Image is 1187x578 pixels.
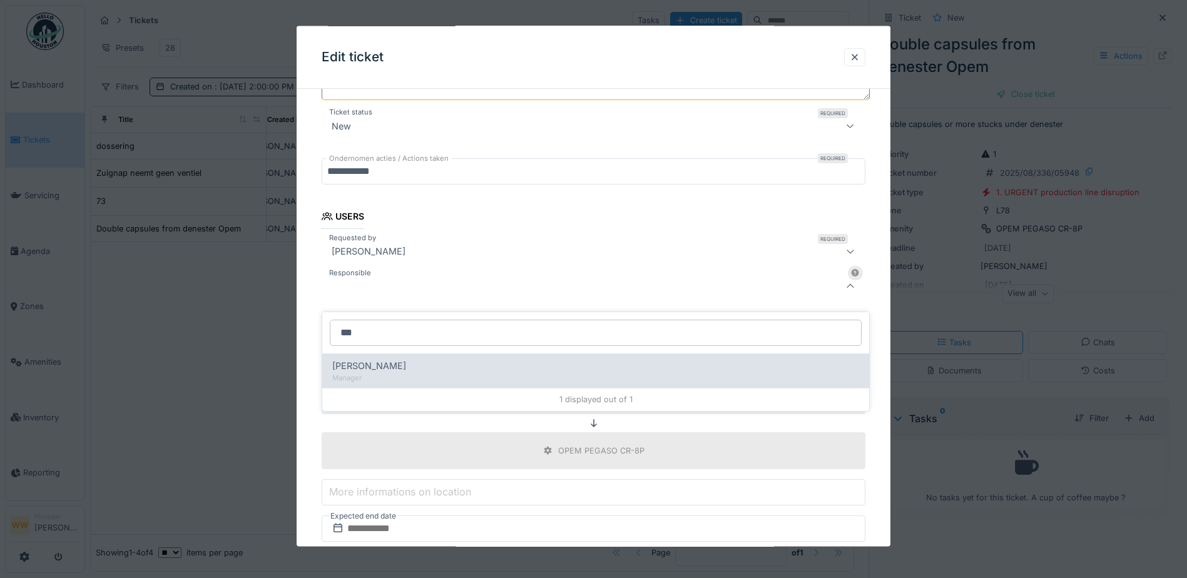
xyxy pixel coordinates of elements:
[329,509,397,523] label: Expected end date
[327,545,355,556] label: Priority
[322,49,384,65] h3: Edit ticket
[322,207,364,228] div: Users
[327,153,451,164] label: Ondernomen acties / Actions taken
[327,267,374,278] label: Responsible
[818,233,848,243] div: Required
[327,107,375,118] label: Ticket status
[818,108,848,118] div: Required
[558,444,644,456] div: OPEM PEGASO CR-8P
[818,153,848,163] div: Required
[327,484,474,499] label: More informations on location
[327,232,379,243] label: Requested by
[332,359,406,373] span: [PERSON_NAME]
[327,243,410,258] div: [PERSON_NAME]
[322,311,381,332] div: Location
[322,388,869,410] div: 1 displayed out of 1
[332,373,859,383] div: Manager
[327,118,356,133] div: New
